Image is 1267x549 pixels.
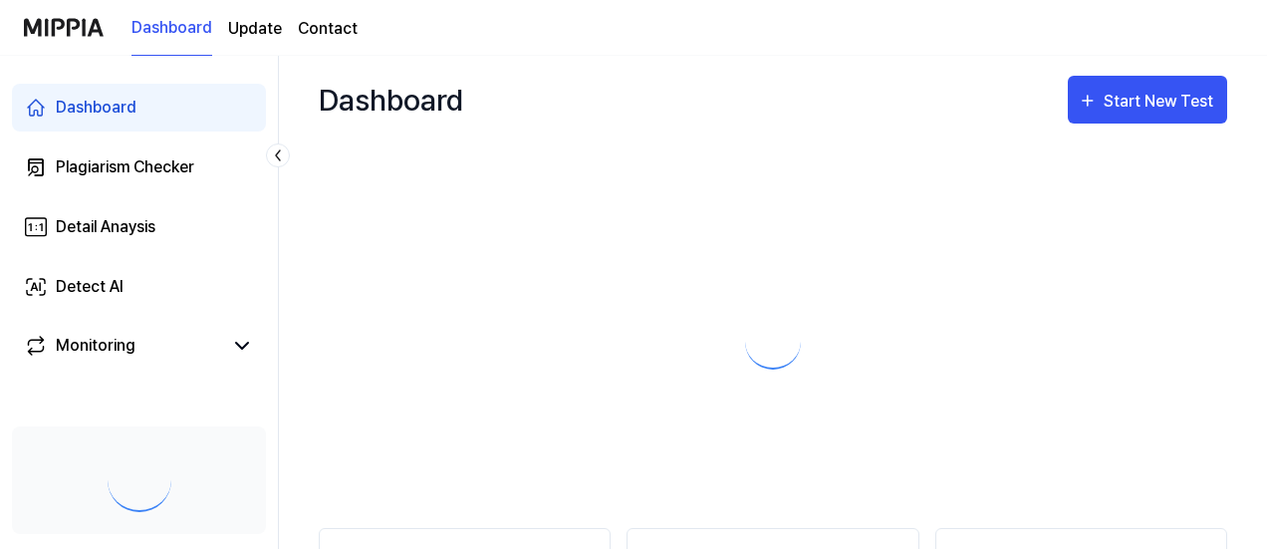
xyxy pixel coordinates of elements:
[56,215,155,239] div: Detail Anaysis
[56,155,194,179] div: Plagiarism Checker
[12,143,266,191] a: Plagiarism Checker
[24,334,222,358] a: Monitoring
[12,263,266,311] a: Detect AI
[319,76,463,124] div: Dashboard
[228,17,282,41] a: Update
[12,84,266,132] a: Dashboard
[298,17,358,41] a: Contact
[1104,89,1217,115] div: Start New Test
[56,96,136,120] div: Dashboard
[1068,76,1227,124] button: Start New Test
[56,275,124,299] div: Detect AI
[56,334,135,358] div: Monitoring
[12,203,266,251] a: Detail Anaysis
[131,1,212,56] a: Dashboard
